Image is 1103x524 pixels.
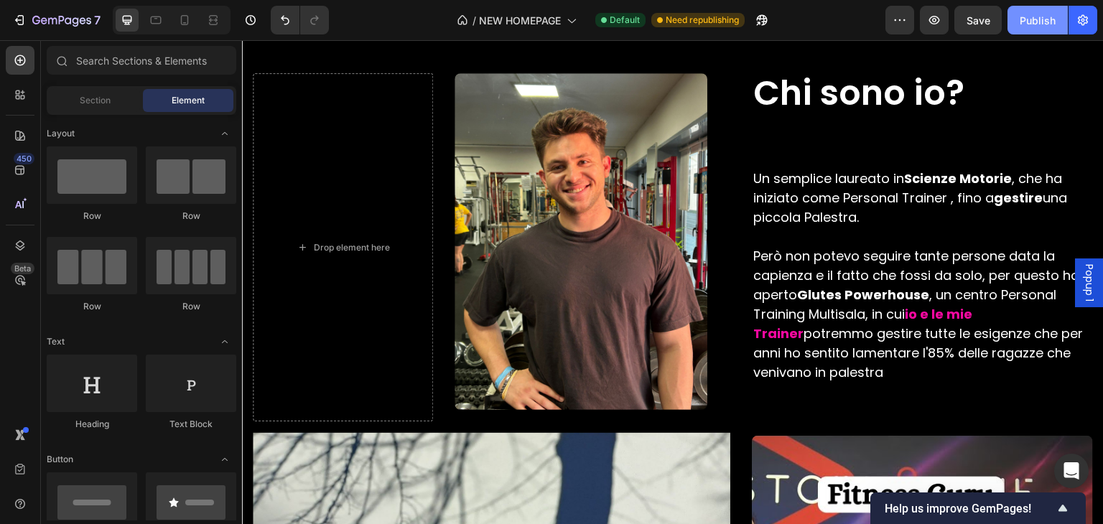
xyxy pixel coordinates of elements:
span: / [473,13,476,28]
span: Default [610,14,640,27]
div: Row [47,210,137,223]
div: Undo/Redo [271,6,329,34]
img: gempages_558965662635000908-c8a824cf-af7d-4d58-bb9f-7be1c15b5648.jpg [213,33,465,370]
span: Toggle open [213,330,236,353]
span: Toggle open [213,448,236,471]
span: Section [80,94,111,107]
span: Save [967,14,990,27]
span: Text [47,335,65,348]
span: NEW HOMEPAGE [479,13,561,28]
strong: Scienze Motorie [662,129,770,147]
iframe: Design area [242,40,1103,524]
input: Search Sections & Elements [47,46,236,75]
span: Button [47,453,73,466]
strong: Glutes Powerhouse [555,245,687,263]
span: Element [172,94,205,107]
button: Play [656,474,705,508]
p: 7 [94,11,101,29]
div: Open Intercom Messenger [1054,454,1089,488]
button: Publish [1007,6,1068,34]
strong: gestire [752,149,801,167]
h2: Chi sono io? [510,33,851,74]
span: Help us improve GemPages! [885,502,1054,515]
button: 7 [6,6,107,34]
div: Drop element here [72,202,148,213]
strong: io e le mie Trainer [511,265,730,302]
span: Popup 1 [840,224,855,261]
span: Layout [47,127,75,140]
p: Un semplice laureato in , che ha iniziato come Personal Trainer , fino a una piccola Palestra. Pe... [511,128,850,342]
div: Beta [11,263,34,274]
div: Row [47,300,137,313]
button: Show survey - Help us improve GemPages! [885,500,1071,517]
div: Row [146,300,236,313]
div: Text Block [146,418,236,431]
button: Save [954,6,1002,34]
span: Need republishing [666,14,739,27]
div: Row [146,210,236,223]
div: Heading [47,418,137,431]
span: Toggle open [213,122,236,145]
div: 450 [14,153,34,164]
div: Publish [1020,13,1056,28]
